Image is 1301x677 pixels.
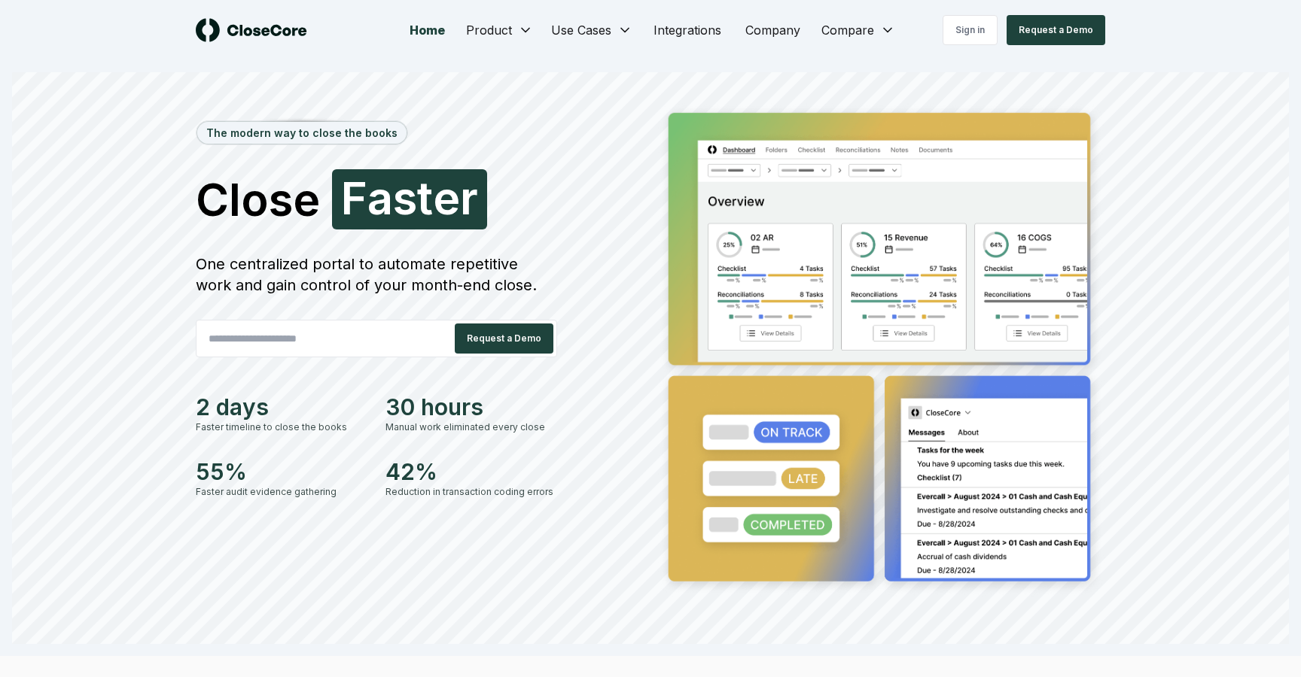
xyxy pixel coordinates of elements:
[1007,15,1105,45] button: Request a Demo
[196,458,367,485] div: 55%
[457,15,542,45] button: Product
[385,420,557,434] div: Manual work eliminated every close
[398,15,457,45] a: Home
[733,15,812,45] a: Company
[641,15,733,45] a: Integrations
[812,15,904,45] button: Compare
[196,420,367,434] div: Faster timeline to close the books
[196,485,367,499] div: Faster audit evidence gathering
[460,175,478,220] span: r
[197,122,407,144] div: The modern way to close the books
[385,458,557,485] div: 42%
[417,175,433,220] span: t
[196,177,320,222] span: Close
[551,21,611,39] span: Use Cases
[466,21,512,39] span: Product
[943,15,998,45] a: Sign in
[455,323,553,354] button: Request a Demo
[433,175,460,220] span: e
[367,175,393,220] span: a
[542,15,641,45] button: Use Cases
[385,393,557,420] div: 30 hours
[393,175,417,220] span: s
[657,102,1105,597] img: Jumbotron
[196,18,307,42] img: logo
[341,175,367,220] span: F
[196,253,557,296] div: One centralized portal to automate repetitive work and gain control of your month-end close.
[196,393,367,420] div: 2 days
[821,21,874,39] span: Compare
[385,485,557,499] div: Reduction in transaction coding errors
